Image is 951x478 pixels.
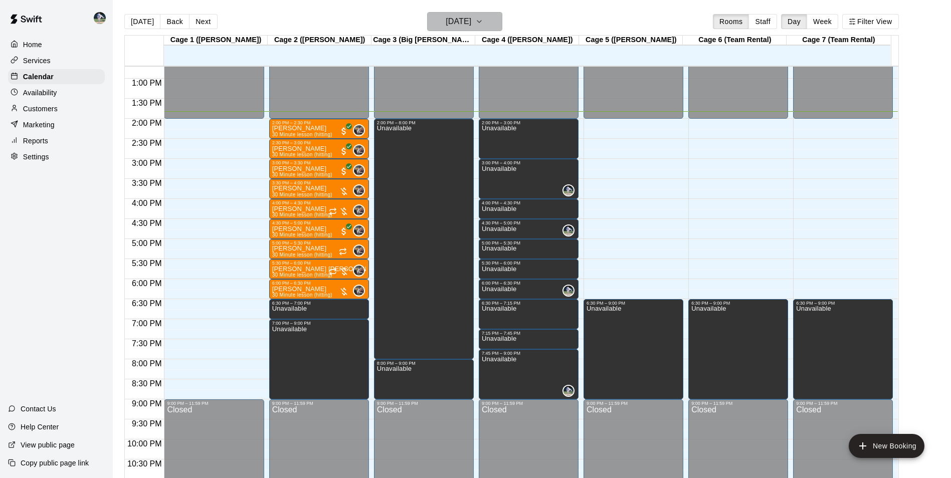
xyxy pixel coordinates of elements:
div: 4:00 PM – 4:30 PM [482,200,576,205]
a: Reports [8,133,105,148]
div: Cage 3 (Big [PERSON_NAME]) [371,36,475,45]
div: Cody Hawn [353,265,365,277]
img: Cody Hawn [354,246,364,256]
span: All customers have paid [339,126,349,136]
div: 4:30 PM – 5:00 PM [272,220,366,225]
div: 6:00 PM – 6:30 PM [482,281,576,286]
div: 5:00 PM – 5:30 PM [272,241,366,246]
span: 1:30 PM [129,99,164,107]
div: 6:30 PM – 9:00 PM: Unavailable [584,299,683,399]
div: 6:30 PM – 9:00 PM [587,301,680,306]
a: Settings [8,149,105,164]
span: Chad Bell [566,184,575,196]
div: 9:00 PM – 11:59 PM [691,401,785,406]
div: 6:30 PM – 7:15 PM: Unavailable [479,299,579,329]
div: 7:15 PM – 7:45 PM [482,331,576,336]
button: Rooms [713,14,749,29]
div: 2:00 PM – 2:30 PM: Jackson Madaychik [269,119,369,139]
button: Day [781,14,807,29]
div: 2:30 PM – 3:00 PM: Jackson Madaychik [269,139,369,159]
div: 7:00 PM – 9:00 PM: Unavailable [269,319,369,399]
div: 3:00 PM – 3:30 PM [272,160,366,165]
button: Staff [748,14,777,29]
div: 5:00 PM – 5:30 PM: Unavailable [479,239,579,259]
span: 30 Minute lesson (hitting) [272,192,332,197]
div: Chad Bell [92,8,113,28]
span: 7:30 PM [129,339,164,348]
div: Cody Hawn [353,164,365,176]
div: Cage 4 ([PERSON_NAME]) [475,36,579,45]
div: Chad Bell [562,224,575,236]
img: Cody Hawn [354,125,364,135]
span: Cody Hawn [357,124,365,136]
div: 3:00 PM – 4:00 PM: Unavailable [479,159,579,199]
img: Cody Hawn [354,225,364,235]
p: Help Center [21,422,59,432]
div: 5:00 PM – 5:30 PM [482,241,576,246]
p: Marketing [23,120,55,130]
span: 30 Minute lesson (hitting) [272,212,332,217]
span: Chad Bell [566,285,575,297]
div: 6:30 PM – 7:15 PM [482,301,576,306]
span: 8:30 PM [129,379,164,388]
span: 1:00 PM [129,79,164,87]
div: Cody Hawn [353,124,365,136]
span: Cody Hawn [357,184,365,196]
div: 6:30 PM – 9:00 PM [796,301,890,306]
span: 30 Minute lesson (hitting) [272,172,332,177]
div: 3:00 PM – 4:00 PM [482,160,576,165]
p: Home [23,40,42,50]
div: 6:00 PM – 6:30 PM [272,281,366,286]
p: Availability [23,88,57,98]
img: Chad Bell [563,185,574,195]
div: 9:00 PM – 11:59 PM [167,401,261,406]
a: Marketing [8,117,105,132]
div: Cage 6 (Team Rental) [683,36,787,45]
span: All customers have paid [339,146,349,156]
span: 8:00 PM [129,359,164,368]
span: 6:30 PM [129,299,164,308]
span: 5:00 PM [129,239,164,248]
div: 9:00 PM – 11:59 PM [587,401,680,406]
span: Cody Hawn [357,224,365,236]
img: Cody Hawn [354,145,364,155]
div: 4:30 PM – 5:00 PM [482,220,576,225]
img: Chad Bell [94,12,106,24]
span: Cody Hawn [357,245,365,257]
span: Recurring event [329,207,337,215]
span: 6:00 PM [129,279,164,288]
a: Home [8,37,105,52]
div: 4:00 PM – 4:30 PM: Unavailable [479,199,579,219]
img: Chad Bell [563,225,574,235]
span: 3:00 PM [129,159,164,167]
img: Cody Hawn [354,165,364,175]
button: Week [807,14,838,29]
span: 2:30 PM [129,139,164,147]
p: Settings [23,152,49,162]
div: Cody Hawn [353,224,365,236]
div: 9:00 PM – 11:59 PM [272,401,366,406]
span: Cody Hawn [357,164,365,176]
span: Recurring event [339,248,347,256]
div: Chad Bell [562,385,575,397]
div: Cage 1 ([PERSON_NAME]) [164,36,268,45]
div: 4:30 PM – 5:00 PM: Unavailable [479,219,579,239]
a: Customers [8,101,105,116]
a: Availability [8,85,105,100]
div: 2:00 PM – 8:00 PM [377,120,471,125]
span: 4:00 PM [129,199,164,207]
div: 5:30 PM – 6:00 PM [482,261,576,266]
p: Contact Us [21,404,56,414]
div: 3:30 PM – 4:00 PM [272,180,366,185]
button: Next [189,14,217,29]
div: 6:30 PM – 9:00 PM: Unavailable [688,299,788,399]
span: Cody Hawn [357,144,365,156]
img: Chad Bell [563,286,574,296]
span: 30 Minute lesson (hitting) [272,292,332,298]
div: 8:00 PM – 9:00 PM [377,361,471,366]
div: Chad Bell [562,285,575,297]
div: 4:00 PM – 4:30 PM [272,200,366,205]
div: 6:00 PM – 6:30 PM: Drew Molter [269,279,369,299]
